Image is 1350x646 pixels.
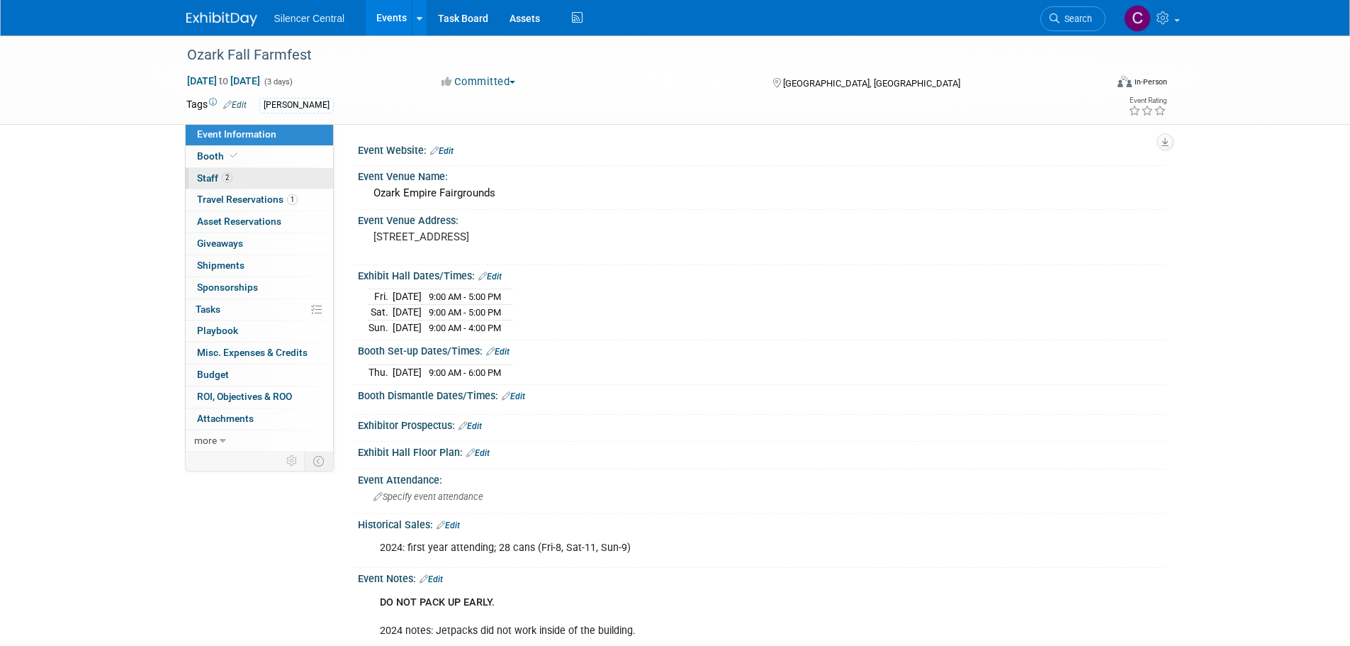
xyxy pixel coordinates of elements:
[1022,74,1168,95] div: Event Format
[393,289,422,305] td: [DATE]
[437,74,521,89] button: Committed
[197,128,276,140] span: Event Information
[429,323,501,333] span: 9:00 AM - 4:00 PM
[197,282,258,293] span: Sponsorships
[358,469,1164,487] div: Event Attendance:
[274,13,345,24] span: Silencer Central
[197,413,254,424] span: Attachments
[197,172,232,184] span: Staff
[197,194,298,205] span: Travel Reservations
[373,491,483,502] span: Specify event attendance
[358,140,1164,158] div: Event Website:
[217,75,230,87] span: to
[369,320,393,335] td: Sun.
[304,452,333,470] td: Toggle Event Tabs
[783,78,960,89] span: [GEOGRAPHIC_DATA], [GEOGRAPHIC_DATA]
[222,172,232,183] span: 2
[186,430,333,452] a: more
[263,77,293,87] span: (3 days)
[186,364,333,386] a: Budget
[358,166,1164,184] div: Event Venue Name:
[369,289,393,305] td: Fri.
[1118,76,1132,87] img: Format-Inperson.png
[186,408,333,430] a: Attachments
[197,150,240,162] span: Booth
[478,272,502,282] a: Edit
[186,299,333,321] a: Tasks
[429,291,501,302] span: 9:00 AM - 5:00 PM
[186,277,333,299] a: Sponsorships
[373,230,678,243] pre: [STREET_ADDRESS]
[230,152,237,160] i: Booth reservation complete
[393,320,422,335] td: [DATE]
[380,596,495,608] b: DO NOT PACK UP EARLY.
[196,303,220,315] span: Tasks
[194,435,217,446] span: more
[186,189,333,211] a: Travel Reservations1
[466,448,490,458] a: Edit
[358,442,1164,460] div: Exhibit Hall Floor Plan:
[186,255,333,277] a: Shipments
[197,238,243,249] span: Giveaways
[358,385,1164,403] div: Booth Dismantle Dates/Times:
[186,74,261,87] span: [DATE] [DATE]
[287,194,298,205] span: 1
[186,124,333,145] a: Event Information
[429,307,501,318] span: 9:00 AM - 5:00 PM
[502,391,525,401] a: Edit
[186,97,247,113] td: Tags
[430,146,454,156] a: Edit
[369,305,393,321] td: Sat.
[358,415,1164,433] div: Exhibitor Prospectus:
[1059,13,1092,24] span: Search
[369,364,393,379] td: Thu.
[223,100,247,110] a: Edit
[370,534,1008,562] div: 2024: first year attending; 28 cans (Fri-8, Sat-11, Sun-9)
[186,321,333,342] a: Playbook
[197,347,308,358] span: Misc. Expenses & Credits
[1124,5,1151,32] img: Cade Cox
[197,216,281,227] span: Asset Reservations
[197,369,229,380] span: Budget
[420,574,443,584] a: Edit
[393,364,422,379] td: [DATE]
[186,146,333,167] a: Booth
[186,233,333,255] a: Giveaways
[358,568,1164,586] div: Event Notes:
[197,260,244,271] span: Shipments
[186,386,333,408] a: ROI, Objectives & ROO
[358,265,1164,284] div: Exhibit Hall Dates/Times:
[197,325,238,336] span: Playbook
[197,391,292,402] span: ROI, Objectives & ROO
[358,210,1164,228] div: Event Venue Address:
[486,347,510,357] a: Edit
[459,421,482,431] a: Edit
[186,12,257,26] img: ExhibitDay
[1128,97,1166,104] div: Event Rating
[1040,6,1106,31] a: Search
[1134,77,1167,87] div: In-Person
[358,514,1164,533] div: Historical Sales:
[358,340,1164,359] div: Booth Set-up Dates/Times:
[393,305,422,321] td: [DATE]
[186,211,333,233] a: Asset Reservations
[429,367,501,378] span: 9:00 AM - 6:00 PM
[186,343,333,364] a: Misc. Expenses & Credits
[280,452,305,470] td: Personalize Event Tab Strip
[369,182,1154,204] div: Ozark Empire Fairgrounds
[437,520,460,530] a: Edit
[186,168,333,189] a: Staff2
[182,43,1084,68] div: Ozark Fall Farmfest
[259,98,334,113] div: [PERSON_NAME]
